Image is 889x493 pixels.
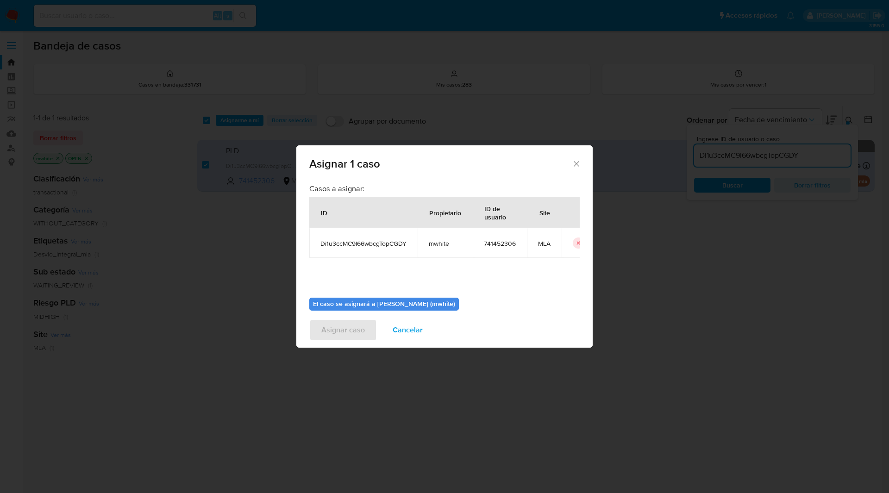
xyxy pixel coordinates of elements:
[320,239,407,248] span: Di1u3ccMC9I66wbcgTopCGDY
[313,299,455,308] b: El caso se asignará a [PERSON_NAME] (mwhite)
[429,239,462,248] span: mwhite
[484,239,516,248] span: 741452306
[473,197,526,228] div: ID de usuario
[418,201,472,224] div: Propietario
[309,184,580,193] h3: Casos a asignar:
[296,145,593,348] div: assign-modal
[572,159,580,168] button: Cerrar ventana
[573,237,584,249] button: icon-button
[381,319,435,341] button: Cancelar
[309,158,572,169] span: Asignar 1 caso
[538,239,551,248] span: MLA
[393,320,423,340] span: Cancelar
[528,201,561,224] div: Site
[310,201,338,224] div: ID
